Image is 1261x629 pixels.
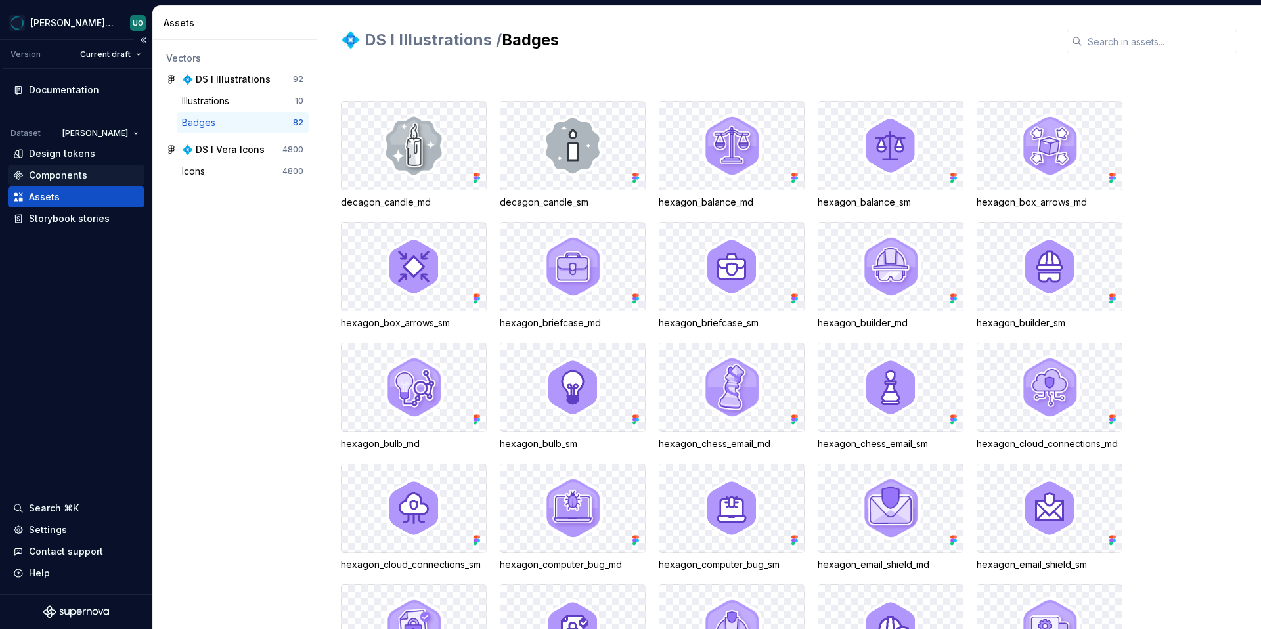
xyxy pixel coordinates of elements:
div: Dataset [11,128,41,139]
div: 82 [293,118,303,128]
div: 💠 DS I Vera Icons [182,143,265,156]
div: Storybook stories [29,212,110,225]
div: hexagon_bulb_sm [500,437,646,450]
span: [PERSON_NAME] [62,128,128,139]
div: Version [11,49,41,60]
div: 10 [295,96,303,106]
a: Illustrations10 [177,91,309,112]
div: decagon_candle_md [341,196,487,209]
div: 4800 [282,166,303,177]
div: hexagon_chess_email_md [659,437,805,450]
a: Assets [8,186,144,207]
div: Contact support [29,545,103,558]
div: 💠 DS I Illustrations [182,73,271,86]
div: UO [133,18,143,28]
div: hexagon_cloud_connections_md [977,437,1122,450]
div: hexagon_email_shield_sm [977,558,1122,571]
div: hexagon_balance_md [659,196,805,209]
div: [PERSON_NAME] Design System [30,16,114,30]
div: 92 [293,74,303,85]
div: Icons [182,165,210,178]
div: decagon_candle_sm [500,196,646,209]
div: Settings [29,523,67,536]
div: Assets [29,190,60,204]
input: Search in assets... [1082,30,1237,53]
a: Design tokens [8,143,144,164]
div: hexagon_box_arrows_sm [341,316,487,330]
button: Current draft [74,45,147,64]
a: Settings [8,519,144,540]
div: Search ⌘K [29,502,79,515]
div: hexagon_briefcase_sm [659,316,805,330]
a: Storybook stories [8,208,144,229]
a: Icons4800 [177,161,309,182]
div: hexagon_chess_email_sm [818,437,963,450]
div: hexagon_computer_bug_sm [659,558,805,571]
div: Documentation [29,83,99,97]
button: Contact support [8,541,144,562]
div: hexagon_computer_bug_md [500,558,646,571]
div: Components [29,169,87,182]
a: Documentation [8,79,144,100]
svg: Supernova Logo [43,605,109,618]
div: hexagon_box_arrows_md [977,196,1122,209]
span: Current draft [80,49,131,60]
div: hexagon_email_shield_md [818,558,963,571]
span: 💠 DS I Illustrations / [341,30,502,49]
button: Search ⌘K [8,498,144,519]
div: Help [29,567,50,580]
button: Collapse sidebar [134,31,152,49]
div: Assets [164,16,311,30]
a: Components [8,165,144,186]
div: hexagon_briefcase_md [500,316,646,330]
div: hexagon_cloud_connections_sm [341,558,487,571]
a: Badges82 [177,112,309,133]
div: Illustrations [182,95,234,108]
button: [PERSON_NAME] [56,124,144,142]
h2: Badges [341,30,1051,51]
img: e0e0e46e-566d-4916-84b9-f308656432a6.png [9,15,25,31]
div: 4800 [282,144,303,155]
div: Design tokens [29,147,95,160]
button: [PERSON_NAME] Design SystemUO [3,9,150,37]
div: hexagon_builder_sm [977,316,1122,330]
a: 💠 DS I Illustrations92 [161,69,309,90]
a: 💠 DS I Vera Icons4800 [161,139,309,160]
button: Help [8,563,144,584]
div: hexagon_bulb_md [341,437,487,450]
div: Vectors [166,52,303,65]
div: Badges [182,116,221,129]
div: hexagon_builder_md [818,316,963,330]
div: hexagon_balance_sm [818,196,963,209]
